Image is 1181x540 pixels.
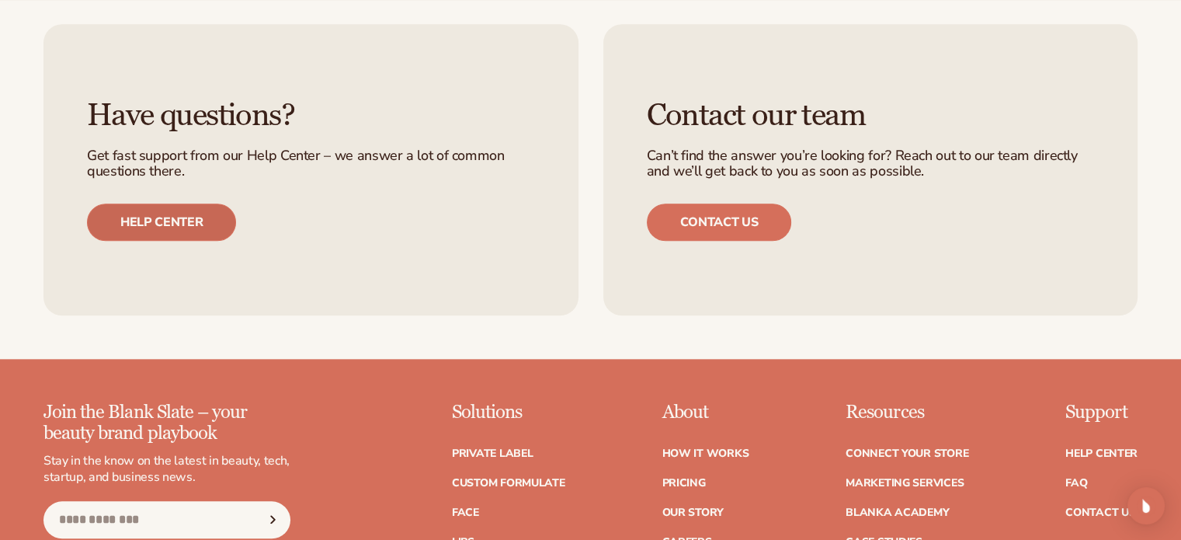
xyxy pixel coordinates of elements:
[87,148,535,179] p: Get fast support from our Help Center – we answer a lot of common questions there.
[1065,402,1138,423] p: Support
[662,478,705,489] a: Pricing
[846,507,949,518] a: Blanka Academy
[255,501,290,538] button: Subscribe
[452,402,565,423] p: Solutions
[647,148,1095,179] p: Can’t find the answer you’re looking for? Reach out to our team directly and we’ll get back to yo...
[452,478,565,489] a: Custom formulate
[647,99,1095,133] h3: Contact our team
[662,448,749,459] a: How It Works
[662,507,723,518] a: Our Story
[1065,507,1135,518] a: Contact Us
[846,448,968,459] a: Connect your store
[87,204,236,241] a: Help center
[43,402,290,444] p: Join the Blank Slate – your beauty brand playbook
[1065,478,1087,489] a: FAQ
[452,448,533,459] a: Private label
[87,99,535,133] h3: Have questions?
[43,453,290,486] p: Stay in the know on the latest in beauty, tech, startup, and business news.
[1065,448,1138,459] a: Help Center
[846,402,968,423] p: Resources
[647,204,792,241] a: Contact us
[452,507,479,518] a: Face
[662,402,749,423] p: About
[1127,487,1165,524] div: Open Intercom Messenger
[846,478,964,489] a: Marketing services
